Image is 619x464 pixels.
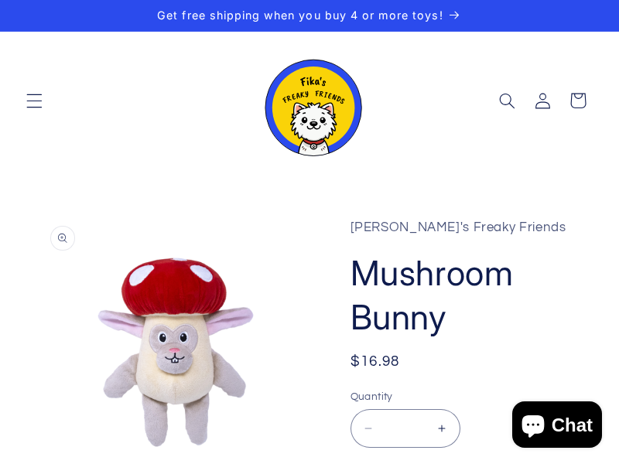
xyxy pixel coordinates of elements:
span: Get free shipping when you buy 4 or more toys! [157,9,443,22]
summary: Search [489,83,525,118]
summary: Menu [16,83,52,118]
inbox-online-store-chat: Shopify online store chat [508,401,607,452]
label: Quantity [351,389,579,404]
a: Fika's Freaky Friends [249,39,370,162]
h1: Mushroom Bunny [351,251,579,339]
img: Fika's Freaky Friends [255,46,364,156]
p: [PERSON_NAME]'s Freaky Friends [351,217,579,240]
span: $16.98 [351,351,400,373]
